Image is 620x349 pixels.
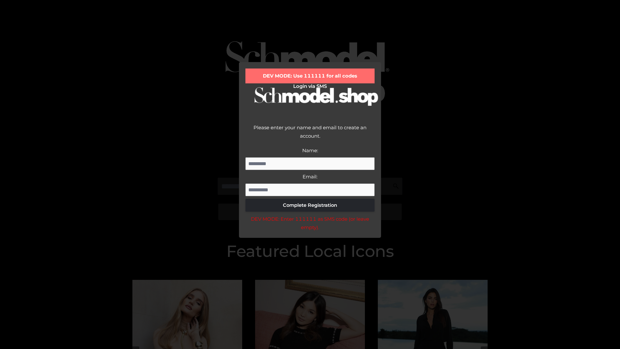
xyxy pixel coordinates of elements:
div: DEV MODE: Use 111111 for all codes [245,69,375,83]
label: Name: [302,147,318,153]
label: Email: [303,174,317,180]
div: DEV MODE: Enter 111111 as SMS code (or leave empty). [245,215,375,231]
button: Complete Registration [245,199,375,212]
div: Please enter your name and email to create an account. [245,123,375,146]
h2: Login via SMS [245,83,375,89]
